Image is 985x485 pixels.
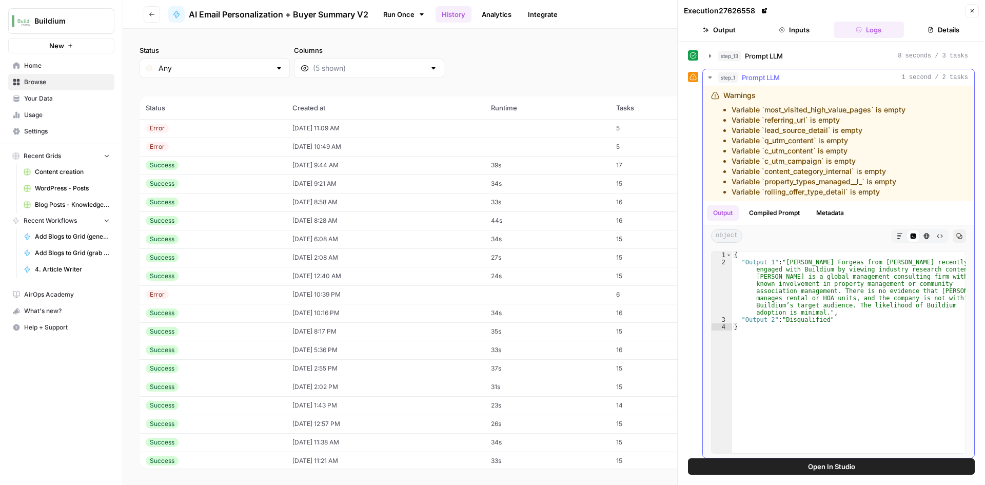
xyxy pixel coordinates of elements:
div: Success [146,308,179,318]
span: Blog Posts - Knowledge Base.csv [35,200,110,209]
div: 3 [712,316,732,323]
div: What's new? [9,303,114,319]
button: 8 seconds / 3 tasks [703,48,974,64]
button: Metadata [810,205,850,221]
td: [DATE] 2:55 PM [286,359,485,378]
td: 39s [485,156,610,174]
div: Success [146,419,179,429]
span: Browse [24,77,110,87]
td: 34s [485,174,610,193]
td: 15 [610,452,708,470]
td: [DATE] 9:44 AM [286,156,485,174]
td: 15 [610,415,708,433]
a: Add Blogs to Grid (grab Getty image) [19,245,114,261]
td: 15 [610,174,708,193]
span: object [711,229,742,243]
th: Status [140,96,286,119]
button: Compiled Prompt [743,205,806,221]
span: Help + Support [24,323,110,332]
li: Variable `c_utm_campaign` is empty [732,156,905,166]
td: 23s [485,396,610,415]
div: Success [146,327,179,336]
td: 15 [610,322,708,341]
a: Home [8,57,114,74]
a: WordPress - Posts [19,180,114,197]
div: Success [146,198,179,207]
td: 15 [610,378,708,396]
td: 34s [485,304,610,322]
span: Prompt LLM [745,51,783,61]
li: Variable `rolling_offer_type_detail` is empty [732,187,905,197]
span: 4. Article Writer [35,265,110,274]
td: [DATE] 12:57 PM [286,415,485,433]
button: What's new? [8,303,114,319]
a: Browse [8,74,114,90]
a: Your Data [8,90,114,107]
span: step_13 [718,51,741,61]
td: 16 [610,304,708,322]
button: Inputs [759,22,830,38]
span: WordPress - Posts [35,184,110,193]
span: 1 second / 2 tasks [901,73,968,82]
span: Settings [24,127,110,136]
span: Usage [24,110,110,120]
td: 31s [485,378,610,396]
a: History [436,6,471,23]
a: Analytics [476,6,518,23]
div: Success [146,216,179,225]
td: [DATE] 5:36 PM [286,341,485,359]
button: Output [707,205,739,221]
span: Recent Workflows [24,216,77,225]
li: Variable `c_utm_content` is empty [732,146,905,156]
td: 15 [610,433,708,452]
td: 44s [485,211,610,230]
div: Success [146,235,179,244]
div: 2 [712,259,732,316]
button: New [8,38,114,53]
td: [DATE] 8:58 AM [286,193,485,211]
td: [DATE] 11:21 AM [286,452,485,470]
span: 8 seconds / 3 tasks [898,51,968,61]
span: Open In Studio [808,461,855,472]
label: Status [140,45,290,55]
li: Variable `q_utm_content` is empty [732,135,905,146]
td: 34s [485,230,610,248]
td: 5 [610,119,708,138]
li: Variable `content_category_internal` is empty [732,166,905,177]
a: Content creation [19,164,114,180]
span: Your Data [24,94,110,103]
button: Details [908,22,979,38]
span: (56 records) [140,78,969,96]
a: Usage [8,107,114,123]
td: [DATE] 11:38 AM [286,433,485,452]
button: Recent Grids [8,148,114,164]
span: Buildium [34,16,96,26]
td: 16 [610,193,708,211]
button: Open In Studio [688,458,975,475]
td: [DATE] 10:16 PM [286,304,485,322]
a: Run Once [377,6,431,23]
div: Error [146,142,169,151]
td: [DATE] 2:02 PM [286,378,485,396]
a: 4. Article Writer [19,261,114,278]
td: 16 [610,211,708,230]
td: 15 [610,248,708,267]
span: Add Blogs to Grid (generate AI image) [35,232,110,241]
th: Runtime [485,96,610,119]
td: 33s [485,193,610,211]
td: 26s [485,415,610,433]
td: 15 [610,267,708,285]
div: Success [146,364,179,373]
span: Recent Grids [24,151,61,161]
td: 35s [485,322,610,341]
a: Settings [8,123,114,140]
span: Home [24,61,110,70]
td: 15 [610,230,708,248]
td: [DATE] 12:40 AM [286,267,485,285]
td: [DATE] 10:49 AM [286,138,485,156]
th: Tasks [610,96,708,119]
div: Success [146,253,179,262]
div: 1 second / 2 tasks [703,86,974,458]
button: Recent Workflows [8,213,114,228]
div: Warnings [723,90,905,197]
